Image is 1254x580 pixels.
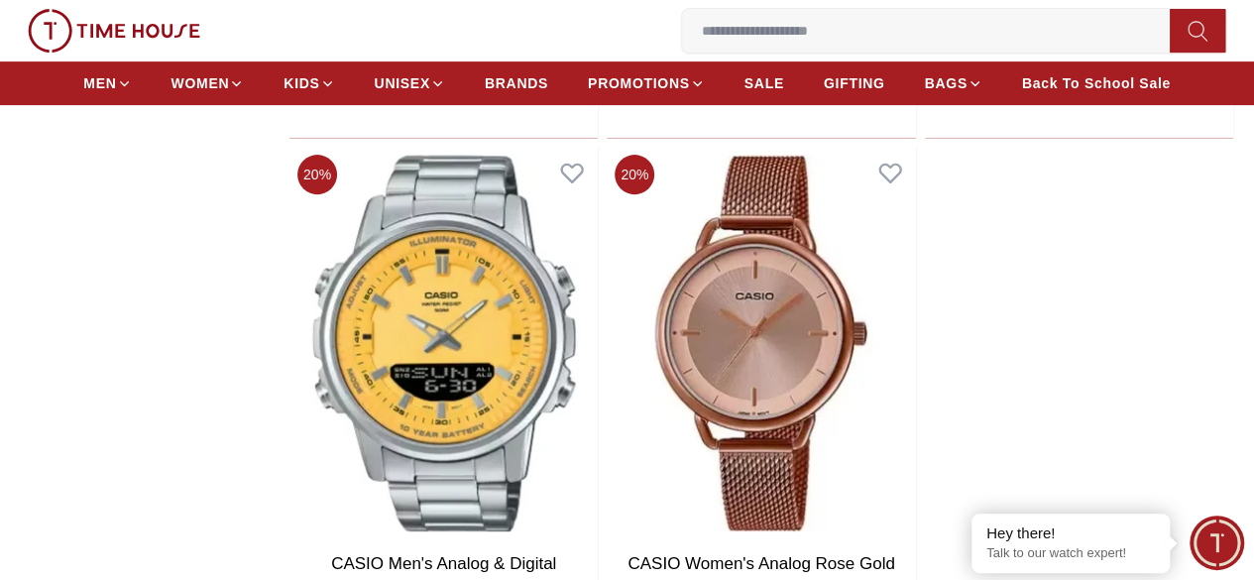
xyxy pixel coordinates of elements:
a: BRANDS [485,65,548,101]
img: CASIO Men's Analog & Digital Yellow Dial Watch - AMW-880D-9AVDF [289,147,598,539]
div: Chat Widget [1190,516,1244,570]
span: 20 % [297,155,337,194]
img: ... [28,9,200,53]
span: Back To School Sale [1022,73,1171,93]
a: PROMOTIONS [588,65,705,101]
a: BAGS [924,65,981,101]
a: Back To School Sale [1022,65,1171,101]
span: WOMEN [171,73,230,93]
span: SALE [744,73,784,93]
a: SALE [744,65,784,101]
span: UNISEX [375,73,430,93]
span: BAGS [924,73,967,93]
span: 20 % [615,155,654,194]
span: MEN [83,73,116,93]
a: GIFTING [824,65,885,101]
span: GIFTING [824,73,885,93]
a: MEN [83,65,131,101]
span: PROMOTIONS [588,73,690,93]
a: KIDS [284,65,334,101]
span: BRANDS [485,73,548,93]
div: Hey there! [986,523,1155,543]
img: CASIO Women's Analog Rose Gold Dial Watch - LTP-E413MR-9ADF [607,147,915,539]
p: Talk to our watch expert! [986,545,1155,562]
span: KIDS [284,73,319,93]
a: UNISEX [375,65,445,101]
a: WOMEN [171,65,245,101]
